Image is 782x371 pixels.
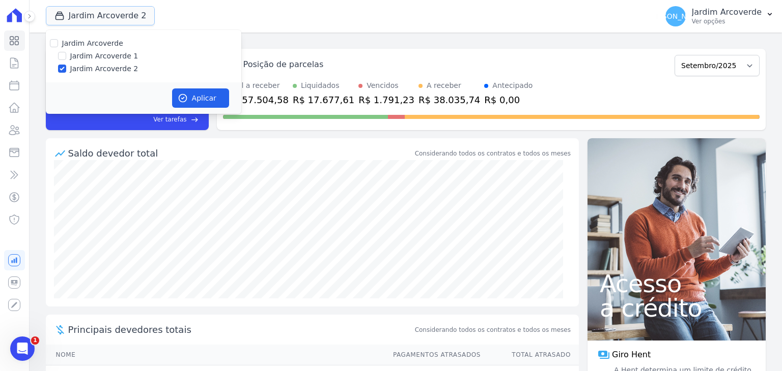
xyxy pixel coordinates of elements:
[484,93,533,107] div: R$ 0,00
[68,323,413,336] span: Principais devedores totais
[415,149,571,158] div: Considerando todos os contratos e todos os meses
[293,93,354,107] div: R$ 17.677,61
[62,39,123,47] label: Jardim Arcoverde
[367,80,398,91] div: Vencidos
[383,345,481,365] th: Pagamentos Atrasados
[243,58,324,71] div: Posição de parcelas
[31,336,39,345] span: 1
[191,116,199,123] span: east
[600,296,753,320] span: a crédito
[657,2,782,30] button: [PERSON_NAME] Jardim Arcoverde Ver opções
[68,146,413,160] div: Saldo devedor total
[427,80,461,91] div: A receber
[10,336,35,361] iframe: Intercom live chat
[692,17,762,25] p: Ver opções
[70,51,138,61] label: Jardim Arcoverde 1
[46,345,383,365] th: Nome
[646,13,705,20] span: [PERSON_NAME]
[358,93,414,107] div: R$ 1.791,23
[153,115,186,124] span: Ver tarefas
[612,349,651,361] span: Giro Hent
[418,93,480,107] div: R$ 38.035,74
[481,345,579,365] th: Total Atrasado
[692,7,762,17] p: Jardim Arcoverde
[227,93,289,107] div: R$ 57.504,58
[70,64,138,74] label: Jardim Arcoverde 2
[46,6,155,25] button: Jardim Arcoverde 2
[83,115,198,124] a: Ver tarefas east
[415,325,571,334] span: Considerando todos os contratos e todos os meses
[172,88,229,108] button: Aplicar
[301,80,340,91] div: Liquidados
[492,80,533,91] div: Antecipado
[227,80,289,91] div: Total a receber
[600,271,753,296] span: Acesso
